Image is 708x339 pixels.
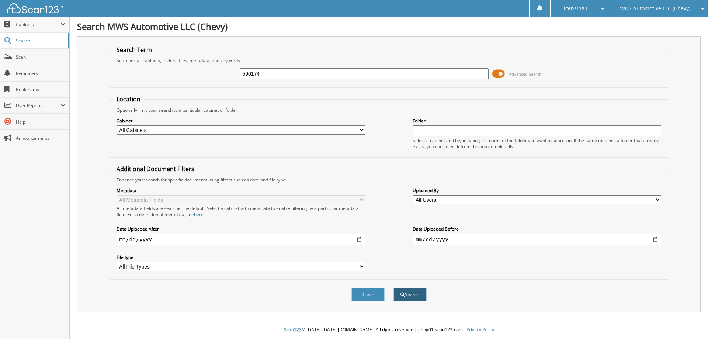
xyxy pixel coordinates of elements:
[194,211,204,218] a: here
[16,103,60,109] span: User Reports
[671,304,708,339] iframe: Chat Widget
[117,234,365,245] input: start
[284,326,302,333] span: Scan123
[413,137,661,150] div: Select a cabinet and begin typing the name of the folder you want to search in. If the name match...
[619,6,690,11] span: MWS Automotive LLC (Chevy)
[117,226,365,232] label: Date Uploaded After
[117,187,365,194] label: Metadata
[16,54,66,60] span: Scan
[113,177,665,183] div: Enhance your search for specific documents using filters such as date and file type.
[413,234,661,245] input: end
[117,254,365,260] label: File type
[413,226,661,232] label: Date Uploaded Before
[16,38,65,44] span: Search
[466,326,494,333] a: Privacy Policy
[113,107,665,113] div: Optionally limit your search to a particular cabinet or folder
[16,70,66,76] span: Reminders
[117,205,365,218] div: All metadata fields are searched by default. Select a cabinet with metadata to enable filtering b...
[16,21,60,28] span: Cabinets
[561,6,590,11] span: Licensing L.
[509,71,542,77] span: Advanced Search
[113,46,156,54] legend: Search Term
[113,58,665,64] div: Searches all cabinets, folders, files, metadata, and keywords
[117,118,365,124] label: Cabinet
[113,95,144,103] legend: Location
[70,321,708,339] div: © [DATE]-[DATE] [DOMAIN_NAME]. All rights reserved | appg01-scan123-com |
[16,135,66,141] span: Announcements
[413,187,661,194] label: Uploaded By
[413,118,661,124] label: Folder
[16,119,66,125] span: Help
[16,86,66,93] span: Bookmarks
[113,165,198,173] legend: Additional Document Filters
[351,288,385,301] button: Clear
[393,288,427,301] button: Search
[77,20,701,32] h1: Search MWS Automotive LLC (Chevy)
[7,3,63,13] img: scan123-logo-white.svg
